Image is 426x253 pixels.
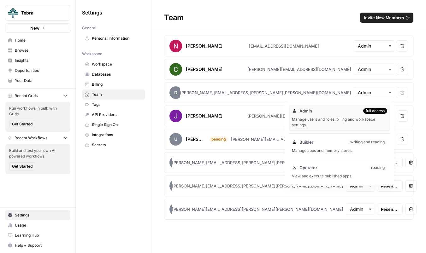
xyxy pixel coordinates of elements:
a: Secrets [82,140,145,150]
a: Billing [82,79,145,89]
span: Run workflows in bulk with Grids [9,106,67,117]
button: Recent Grids [5,91,70,101]
a: Opportunities [5,66,70,76]
img: Tebra Logo [7,7,19,19]
span: Invite New Members [364,14,404,21]
button: Help + Support [5,240,70,250]
img: avatar [169,110,182,122]
a: Single Sign On [82,120,145,130]
span: Get Started [12,164,33,169]
button: New [5,23,70,33]
a: Insights [5,55,70,66]
span: Builder [299,139,313,145]
span: Your Data [15,78,68,83]
span: Tags [92,102,142,107]
a: Usage [5,220,70,230]
span: Billing [92,82,142,87]
span: Home [15,37,68,43]
div: full access [363,108,387,114]
a: Personal Information [82,33,145,43]
span: Insights [15,58,68,63]
span: D [169,86,182,99]
button: Workspace: Tebra [5,5,70,21]
a: Workspace [82,59,145,69]
div: Manage apps and memory stores. [292,148,387,153]
div: [EMAIL_ADDRESS][DOMAIN_NAME] [249,43,319,49]
input: Admin [350,206,370,212]
span: Browse [15,48,68,53]
span: Workspace [92,61,142,67]
div: [PERSON_NAME][EMAIL_ADDRESS][PERSON_NAME][PERSON_NAME][DOMAIN_NAME] [180,89,351,96]
span: Secrets [92,142,142,148]
span: Team [92,92,142,97]
span: u [169,203,182,216]
div: [PERSON_NAME][EMAIL_ADDRESS][DOMAIN_NAME] [231,136,335,142]
span: Get Started [12,121,33,127]
span: Settings [82,9,102,16]
div: [PERSON_NAME] [186,136,205,142]
a: Home [5,35,70,45]
div: reading [369,165,387,170]
span: Recent Grids [15,93,38,99]
span: Databases [92,72,142,77]
a: Databases [82,69,145,79]
a: API Providers [82,110,145,120]
span: Single Sign On [92,122,142,128]
span: New [30,25,39,31]
span: Help + Support [15,243,68,248]
span: Tebra [21,10,59,16]
span: Personal Information [92,36,142,41]
a: Integrations [82,130,145,140]
div: [PERSON_NAME][EMAIL_ADDRESS][PERSON_NAME][PERSON_NAME][DOMAIN_NAME] [172,183,343,189]
span: General [82,25,96,31]
span: Learning Hub [15,233,68,238]
a: Tags [82,100,145,110]
span: u [169,156,182,169]
button: Get Started [9,162,35,170]
span: Workspace [82,51,102,57]
span: Settings [15,212,68,218]
div: [PERSON_NAME][EMAIL_ADDRESS][DOMAIN_NAME] [247,113,351,119]
img: avatar [169,63,182,76]
button: Resend invite [377,180,403,192]
div: writing and reading [348,139,387,145]
div: View and execute published apps. [292,173,387,179]
span: Admin [299,108,312,114]
div: Manage users and roles, billing and workspace settings. [292,117,387,128]
input: Admin [358,66,390,72]
div: [PERSON_NAME][EMAIL_ADDRESS][PERSON_NAME][PERSON_NAME][DOMAIN_NAME] [172,206,343,212]
span: Build and test your own AI powered workflows [9,148,67,159]
span: Resend invite [381,206,399,212]
span: API Providers [92,112,142,118]
a: Team [82,89,145,100]
div: [PERSON_NAME][EMAIL_ADDRESS][DOMAIN_NAME] [247,66,351,72]
button: Recent Workflows [5,133,70,143]
a: Settings [5,210,70,220]
span: u [169,133,182,146]
span: Usage [15,222,68,228]
span: u [169,180,182,192]
span: Resend invite [381,183,399,189]
button: Resend invite [377,204,403,215]
input: Admin [350,183,370,189]
img: avatar [169,40,182,52]
a: Your Data [5,76,70,86]
div: [PERSON_NAME] [186,43,222,49]
div: Team [151,13,426,23]
div: [PERSON_NAME][EMAIL_ADDRESS][PERSON_NAME][PERSON_NAME][DOMAIN_NAME] [172,159,343,166]
div: pending [209,136,228,142]
div: [PERSON_NAME] [186,66,222,72]
button: Get Started [9,120,35,128]
a: Learning Hub [5,230,70,240]
span: Integrations [92,132,142,138]
button: Invite New Members [360,13,413,23]
input: Admin [358,43,390,49]
a: Browse [5,45,70,55]
span: Recent Workflows [15,135,47,141]
div: [PERSON_NAME] [186,113,222,119]
span: Opportunities [15,68,68,73]
span: Operator [299,164,317,171]
input: Admin [358,89,390,96]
